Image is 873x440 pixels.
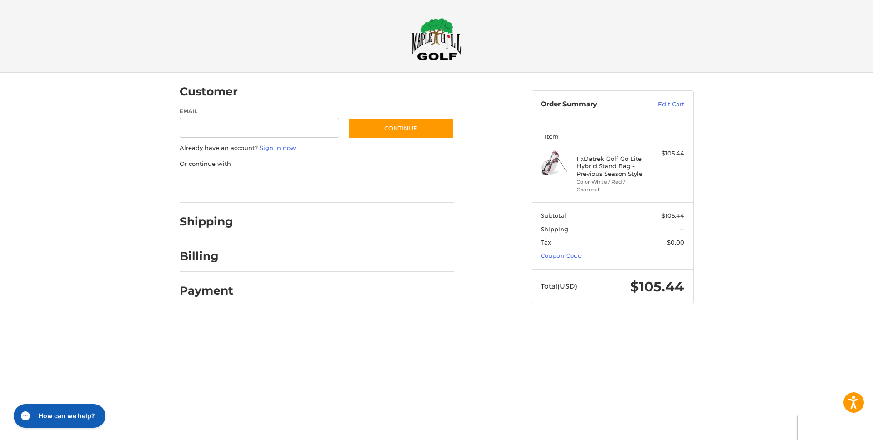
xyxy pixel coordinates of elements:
iframe: PayPal-venmo [331,177,399,194]
span: Total (USD) [541,282,577,290]
iframe: PayPal-paylater [254,177,322,194]
h3: Order Summary [541,100,638,109]
label: Email [180,107,340,115]
h2: Customer [180,85,238,99]
span: Shipping [541,225,568,233]
span: $0.00 [667,239,684,246]
span: -- [680,225,684,233]
iframe: PayPal-paypal [176,177,245,194]
a: Edit Cart [638,100,684,109]
iframe: Gorgias live chat messenger [9,401,108,431]
p: Or continue with [180,160,454,169]
span: $105.44 [630,278,684,295]
p: Already have an account? [180,144,454,153]
h2: Billing [180,249,233,263]
span: Subtotal [541,212,566,219]
h3: 1 Item [541,133,684,140]
li: Color White / Red / Charcoal [577,178,646,193]
a: Coupon Code [541,252,582,259]
img: Maple Hill Golf [411,18,462,60]
a: Sign in now [260,144,296,151]
h2: Shipping [180,215,233,229]
div: $105.44 [648,149,684,158]
span: $105.44 [662,212,684,219]
iframe: Google Customer Reviews [798,415,873,440]
h4: 1 x Datrek Golf Go Lite Hybrid Stand Bag - Previous Season Style [577,155,646,177]
button: Continue [348,118,454,139]
span: Tax [541,239,551,246]
h2: Payment [180,284,233,298]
